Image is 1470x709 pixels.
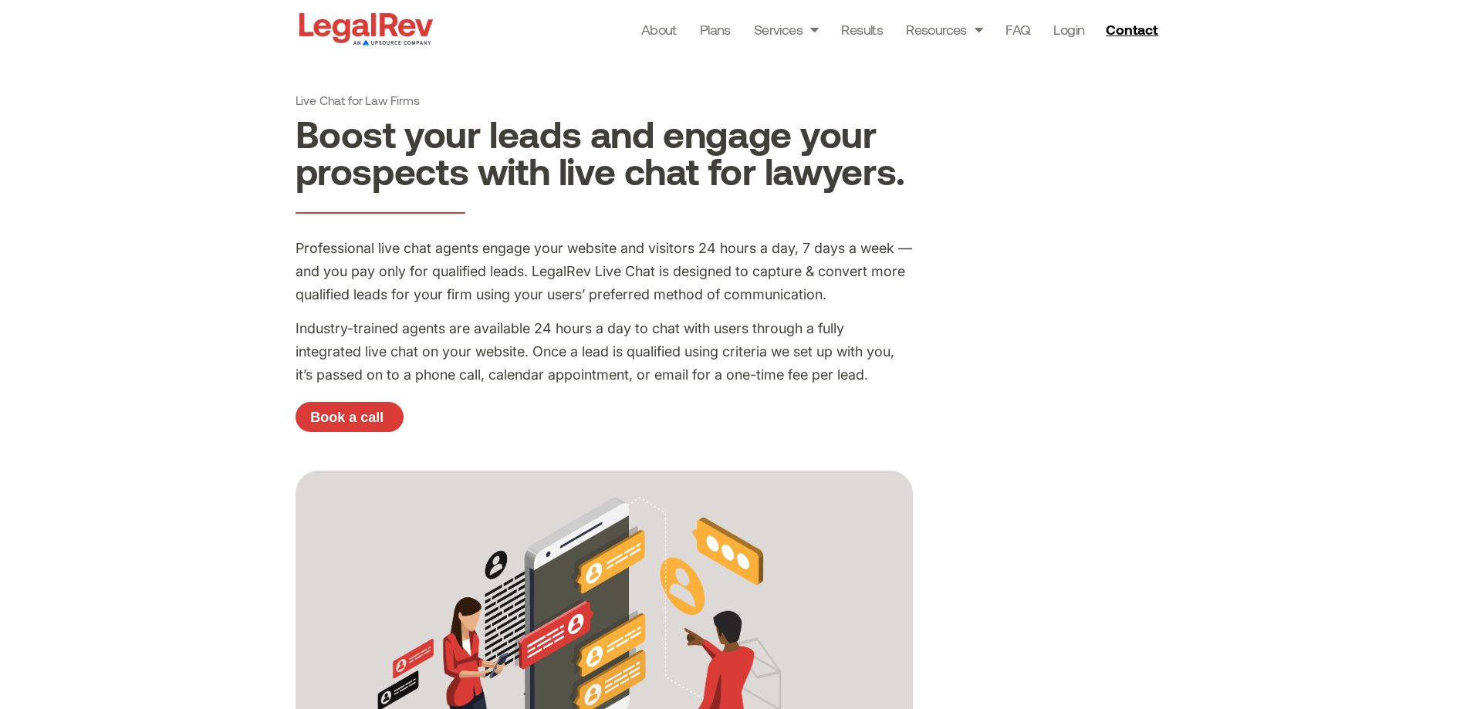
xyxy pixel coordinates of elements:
[700,19,731,40] a: Plans
[296,115,913,189] h2: Boost your leads and engage your prospects with live chat for lawyers.
[841,19,883,40] a: Results
[1106,22,1157,36] span: Contact
[906,19,982,40] a: Resources
[754,19,819,40] a: Services
[641,19,1085,40] nav: Menu
[310,410,384,424] span: Book a call
[1100,17,1168,42] a: Contact
[296,93,913,107] h1: Live Chat for Law Firms
[1053,19,1084,40] a: Login
[641,19,677,40] a: About
[296,237,913,306] p: Professional live chat agents engage your website and visitors 24 hours a day, 7 days a week — an...
[1005,19,1030,40] a: FAQ
[296,317,913,387] p: Industry-trained agents are available 24 hours a day to chat with users through a fully integrate...
[296,402,404,433] a: Book a call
